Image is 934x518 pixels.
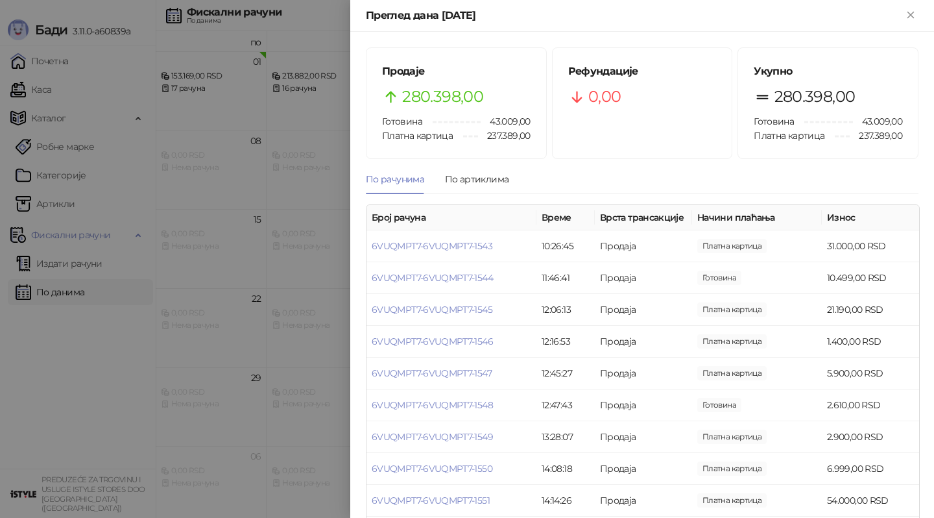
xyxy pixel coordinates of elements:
[822,262,919,294] td: 10.499,00 RSD
[372,367,492,379] a: 6VUQMPT7-6VUQMPT7-1547
[697,493,767,508] span: 54.000,00
[372,240,492,252] a: 6VUQMPT7-6VUQMPT7-1543
[822,205,919,230] th: Износ
[595,230,692,262] td: Продаја
[903,8,918,23] button: Close
[372,399,493,411] a: 6VUQMPT7-6VUQMPT7-1548
[754,64,902,79] h5: Укупно
[536,421,595,453] td: 13:28:07
[366,205,536,230] th: Број рачуна
[372,463,492,475] a: 6VUQMPT7-6VUQMPT7-1550
[822,389,919,421] td: 2.610,00 RSD
[372,495,490,506] a: 6VUQMPT7-6VUQMPT7-1551
[372,431,493,443] a: 6VUQMPT7-6VUQMPT7-1549
[697,271,741,285] span: 10.499,00
[402,84,483,109] span: 280.398,00
[536,205,595,230] th: Време
[372,272,493,284] a: 6VUQMPT7-6VUQMPT7-1544
[822,294,919,326] td: 21.190,00 RSD
[536,453,595,485] td: 14:08:18
[568,64,717,79] h5: Рефундације
[822,230,919,262] td: 31.000,00 RSD
[595,358,692,389] td: Продаја
[588,84,621,109] span: 0,00
[372,304,492,315] a: 6VUQMPT7-6VUQMPT7-1545
[822,326,919,358] td: 1.400,00 RSD
[692,205,822,230] th: Начини плаћања
[822,485,919,517] td: 54.000,00 RSD
[382,116,422,127] span: Готовина
[382,130,453,142] span: Платна картица
[697,430,767,444] span: 2.900,00
[481,114,530,129] span: 43.009,00
[697,239,767,253] span: 31.000,00
[536,389,595,421] td: 12:47:43
[774,84,856,109] span: 280.398,00
[536,230,595,262] td: 10:26:45
[478,129,531,143] span: 237.389,00
[382,64,531,79] h5: Продаје
[697,398,741,412] span: 2.610,00
[697,462,767,476] span: 6.999,00
[366,172,424,186] div: По рачунима
[697,302,767,317] span: 21.190,00
[822,421,919,453] td: 2.900,00 RSD
[850,129,902,143] span: 237.389,00
[754,116,794,127] span: Готовина
[536,326,595,358] td: 12:16:53
[536,358,595,389] td: 12:45:27
[595,389,692,421] td: Продаја
[697,366,767,380] span: 5.900,00
[445,172,509,186] div: По артиклима
[536,262,595,294] td: 11:46:41
[595,326,692,358] td: Продаја
[536,485,595,517] td: 14:14:26
[822,358,919,389] td: 5.900,00 RSD
[595,294,692,326] td: Продаја
[595,485,692,517] td: Продаја
[536,294,595,326] td: 12:06:13
[697,334,767,349] span: 1.400,00
[595,205,692,230] th: Врста трансакције
[595,421,692,453] td: Продаја
[595,262,692,294] td: Продаја
[372,336,493,347] a: 6VUQMPT7-6VUQMPT7-1546
[754,130,824,142] span: Платна картица
[853,114,902,129] span: 43.009,00
[366,8,903,23] div: Преглед дана [DATE]
[822,453,919,485] td: 6.999,00 RSD
[595,453,692,485] td: Продаја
